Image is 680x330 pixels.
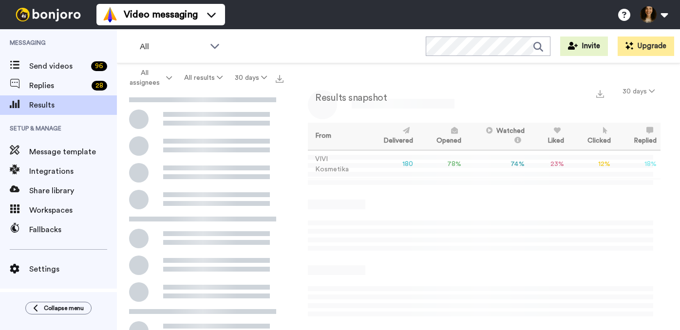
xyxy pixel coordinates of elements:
div: 28 [92,81,107,91]
button: Export a summary of each team member’s results that match this filter now. [593,86,607,100]
button: All assignees [119,64,178,92]
h2: Results snapshot [308,92,387,103]
th: Liked [529,123,568,150]
span: Fallbacks [29,224,117,236]
img: export.svg [596,90,604,98]
button: Upgrade [618,37,674,56]
span: Video messaging [124,8,198,21]
th: Watched [465,123,529,150]
th: Clicked [568,123,614,150]
img: bj-logo-header-white.svg [12,8,85,21]
td: 78 % [417,150,465,179]
span: All assignees [125,68,164,88]
button: 30 days [617,83,661,100]
td: 23 % [529,150,568,179]
span: Integrations [29,165,117,177]
th: Opened [417,123,465,150]
td: 12 % [568,150,614,179]
img: export.svg [276,75,283,83]
span: Workspaces [29,204,117,216]
th: Delivered [364,123,417,150]
td: 18 % [615,150,661,179]
span: Results [29,99,117,111]
span: All [140,41,205,53]
td: 74 % [465,150,529,179]
span: Collapse menu [44,304,84,312]
span: Share library [29,185,117,197]
span: Settings [29,263,117,275]
button: Collapse menu [25,302,92,314]
div: 96 [91,61,107,71]
span: Send videos [29,60,87,72]
td: 180 [364,150,417,179]
span: Replies [29,80,88,92]
button: 30 days [228,69,273,87]
td: VIVI Kosmetika [308,150,364,179]
button: Export all results that match these filters now. [273,71,286,85]
th: Replied [615,123,661,150]
img: vm-color.svg [102,7,118,22]
button: All results [178,69,229,87]
span: Message template [29,146,117,158]
button: Invite [560,37,608,56]
th: From [308,123,364,150]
